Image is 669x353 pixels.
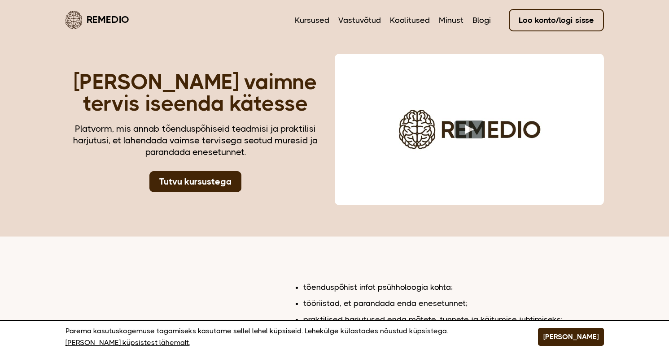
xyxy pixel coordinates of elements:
a: Minust [439,14,463,26]
img: Remedio logo [66,11,82,29]
li: tööriistad, et parandada enda enesetunnet; [303,297,604,309]
button: [PERSON_NAME] [538,328,604,346]
h1: [PERSON_NAME] vaimne tervis iseenda kätesse [66,71,326,114]
a: Blogi [472,14,491,26]
a: Kursused [295,14,329,26]
a: Remedio [66,9,129,30]
li: praktilised harjutused enda mõtete, tunnete ja käitumise juhtimiseks; [303,314,604,325]
a: Tutvu kursustega [149,171,241,192]
a: [PERSON_NAME] küpsistest lähemalt. [66,337,190,349]
a: Vastuvõtud [338,14,381,26]
button: Play video [455,121,484,138]
li: tõenduspõhist infot psühholoogia kohta; [303,281,604,293]
a: Koolitused [390,14,430,26]
a: Loo konto/logi sisse [509,9,604,31]
div: Platvorm, mis annab tõenduspõhiseid teadmisi ja praktilisi harjutusi, et lahendada vaimse tervise... [66,123,326,158]
p: Parema kasutuskogemuse tagamiseks kasutame sellel lehel küpsiseid. Lehekülge külastades nõustud k... [66,325,516,349]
